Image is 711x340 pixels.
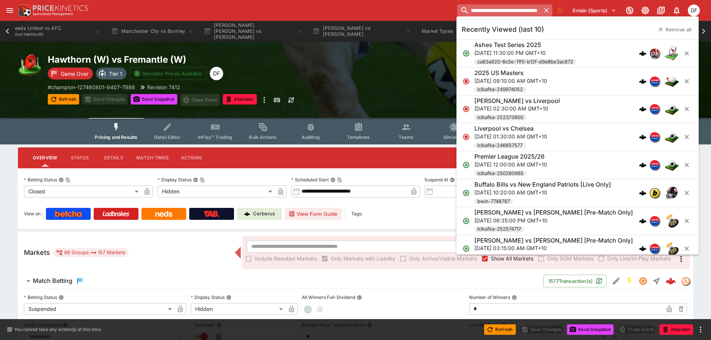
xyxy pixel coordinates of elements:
img: lclkafka.png [650,244,659,253]
span: Templates [347,134,370,140]
button: Scheduled StartCopy To Clipboard [330,177,336,183]
button: Copy To Clipboard [337,177,342,183]
img: TabNZ [204,211,219,217]
svg: Open [462,189,470,197]
button: Number of Winners [512,295,517,300]
svg: Open [462,245,470,252]
div: 86 Groups 157 Markets [56,248,125,257]
span: ca63a920-6c5e-11f0-b12f-d9a8be3ac872 [474,58,576,66]
img: pricekinetics.png [650,49,659,58]
input: search [457,4,540,16]
img: logo-cerberus.svg [639,105,646,113]
div: pricekinetics [649,48,660,59]
button: Abandon [659,324,693,335]
h6: [PERSON_NAME] vs [PERSON_NAME] [Pre-Match Only] [474,209,633,216]
p: Number of Winners [469,294,510,300]
p: [DATE] 03:15:00 AM GMT+10 [474,244,633,252]
img: logo-cerberus.svg [639,50,646,57]
button: Refresh [48,94,79,105]
span: lclkafka-252373800 [474,114,526,121]
button: David Foster [686,2,702,19]
button: Status [63,149,97,167]
div: cerberus [639,133,646,141]
div: lclkafka [649,132,660,142]
img: lclkafka.png [650,77,659,86]
button: Manchester City vs Burnley [107,21,198,42]
p: [DATE] 09:10:00 AM GMT+10 [474,77,547,85]
svg: Closed [462,78,470,85]
p: Betting Status [24,294,57,300]
svg: Open [462,217,470,225]
img: logo-cerberus.svg [639,78,646,85]
div: Suspended [24,303,174,315]
button: Overview [27,149,63,167]
img: rugby_league.png [664,46,679,61]
p: Display Status [191,294,225,300]
img: lclkafka.png [650,216,659,226]
span: Auditing [302,134,320,140]
p: Copy To Clipboard [48,83,135,91]
button: Simulator Prices Available [130,67,207,80]
button: more [260,94,269,106]
img: soccer.png [664,102,679,116]
h5: Markets [24,248,50,257]
button: Connected to PK [623,4,636,17]
p: Scheduled Start [291,177,329,183]
button: Select Tenant [568,4,621,16]
span: Bulk Actions [249,134,277,140]
span: Only SGM Markets [547,255,593,262]
div: lclkafka [649,243,660,254]
button: Copy To Clipboard [200,177,205,183]
span: InPlay™ Trading [198,134,232,140]
h6: [PERSON_NAME] vs [PERSON_NAME] [Pre-Match Only] [474,237,633,244]
button: Actions [175,149,208,167]
img: bwin.png [650,188,659,198]
button: Toggle light/dark mode [639,4,652,17]
button: Refresh [484,324,515,335]
div: David Foster [210,67,223,80]
img: lclkafka.png [650,160,659,170]
button: Details [97,149,130,167]
button: No Bookmarks [554,4,566,16]
h6: Liverpool vs Chelsea [474,125,534,132]
button: SGM Enabled [623,274,636,288]
p: [DATE] 02:30:00 AM GMT+10 [474,105,560,112]
img: logo-cerberus.svg [639,245,646,252]
p: Suspend At [424,177,448,183]
svg: Closed [462,133,470,141]
button: Abandon [223,94,256,105]
div: cerberus [639,105,646,113]
div: lclkafka [649,160,660,170]
p: Game Over [61,70,88,78]
span: Only Live/In-Play Markets [607,255,671,262]
a: e3272761-6dba-404c-9091-af362d28fee0 [663,274,678,288]
h2: Copy To Clipboard [48,54,371,65]
div: Closed [24,185,141,197]
svg: Open [462,50,470,57]
button: Betting Status [59,295,64,300]
span: Only Markets with Liability [331,255,395,262]
img: american_football.png [664,185,679,200]
span: lclkafka-252574717 [474,225,524,233]
h5: Recently Viewed (last 10) [462,25,544,34]
div: cerberus [639,78,646,85]
span: Mark an event as closed and abandoned. [659,325,693,333]
svg: Closed [462,105,470,113]
label: View on : [24,208,43,220]
button: Display StatusCopy To Clipboard [193,177,198,183]
p: [DATE] 12:00:00 AM GMT+10 [474,160,547,168]
img: Sportsbook Management [33,12,73,16]
button: Betting StatusCopy To Clipboard [59,177,64,183]
h6: Ashes Test Series 2025 [474,41,541,49]
div: Event type filters [89,118,622,144]
div: lclkafka [649,76,660,87]
span: Include Resulted Markets [255,255,317,262]
img: Betcha [55,211,82,217]
span: Detail Editor [154,134,181,140]
img: Ladbrokes [102,211,130,217]
p: [DATE] 06:35:00 PM GMT+10 [474,216,633,224]
svg: More [677,255,686,263]
div: Hidden [191,303,286,315]
button: open drawer [3,4,16,17]
button: View Form Guide [285,208,342,220]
